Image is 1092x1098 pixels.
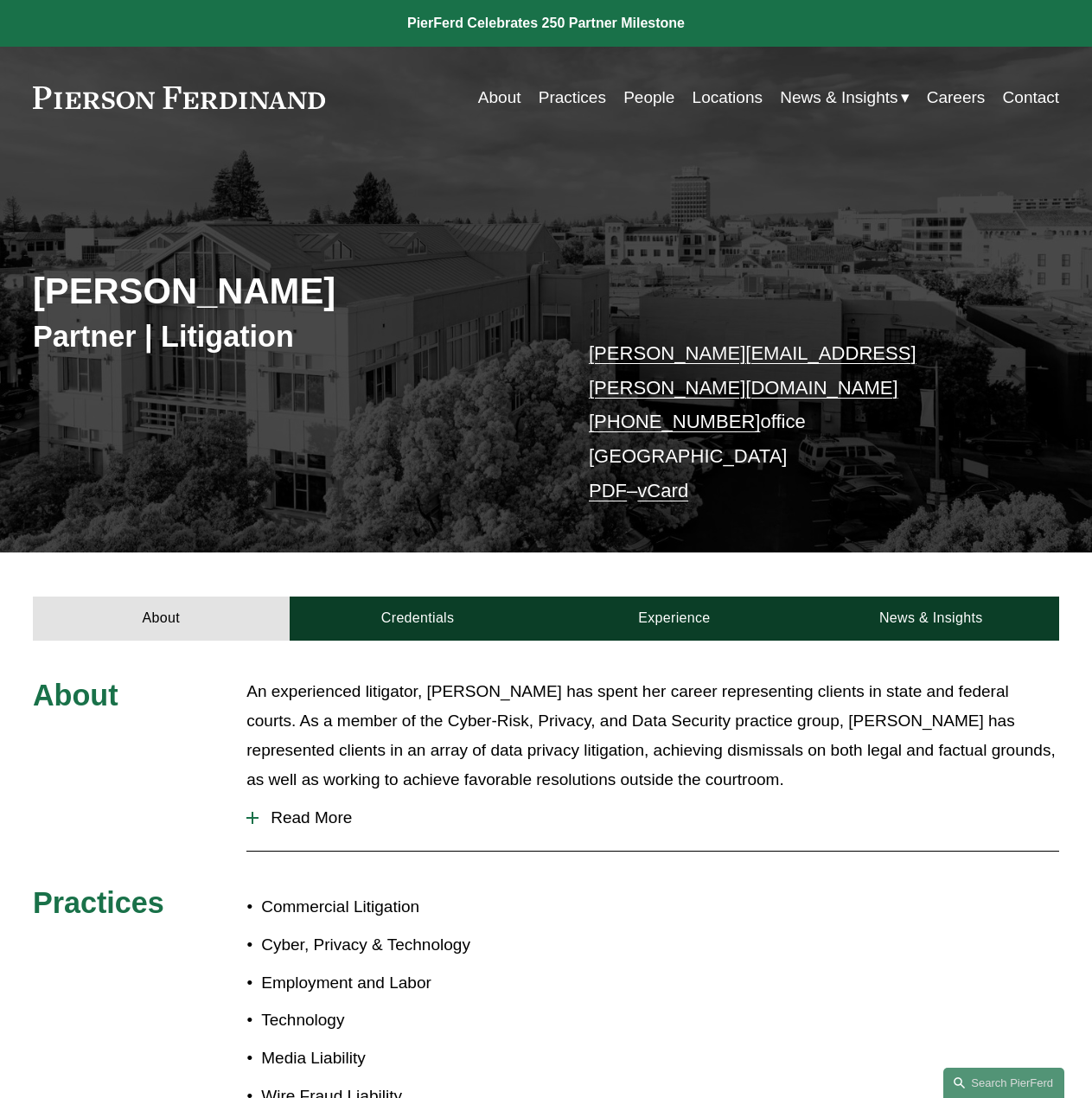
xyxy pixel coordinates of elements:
a: PDF [589,480,627,501]
p: Employment and Labor [261,968,546,998]
a: vCard [637,480,688,501]
a: Credentials [290,597,546,641]
a: Experience [546,597,803,641]
p: Commercial Litigation [261,892,546,922]
span: News & Insights [780,83,897,112]
a: About [478,81,521,114]
a: Locations [693,81,763,114]
a: About [33,597,290,641]
p: An experienced litigator, [PERSON_NAME] has spent her career representing clients in state and fe... [246,677,1059,795]
a: News & Insights [802,597,1059,641]
p: office [GEOGRAPHIC_DATA] – [589,336,1017,508]
span: About [33,679,118,712]
button: Read More [246,795,1059,840]
span: Read More [259,808,1059,827]
a: folder dropdown [780,81,909,114]
a: Careers [927,81,986,114]
a: [PHONE_NUMBER] [589,411,760,432]
p: Media Liability [261,1044,546,1073]
a: Contact [1003,81,1060,114]
a: Practices [539,81,606,114]
h3: Partner | Litigation [33,318,546,354]
a: [PERSON_NAME][EMAIL_ADDRESS][PERSON_NAME][DOMAIN_NAME] [589,342,916,399]
h2: [PERSON_NAME] [33,270,546,314]
span: Practices [33,886,164,919]
a: People [623,81,674,114]
p: Cyber, Privacy & Technology [261,930,546,960]
p: Technology [261,1005,546,1035]
a: Search this site [943,1068,1064,1098]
